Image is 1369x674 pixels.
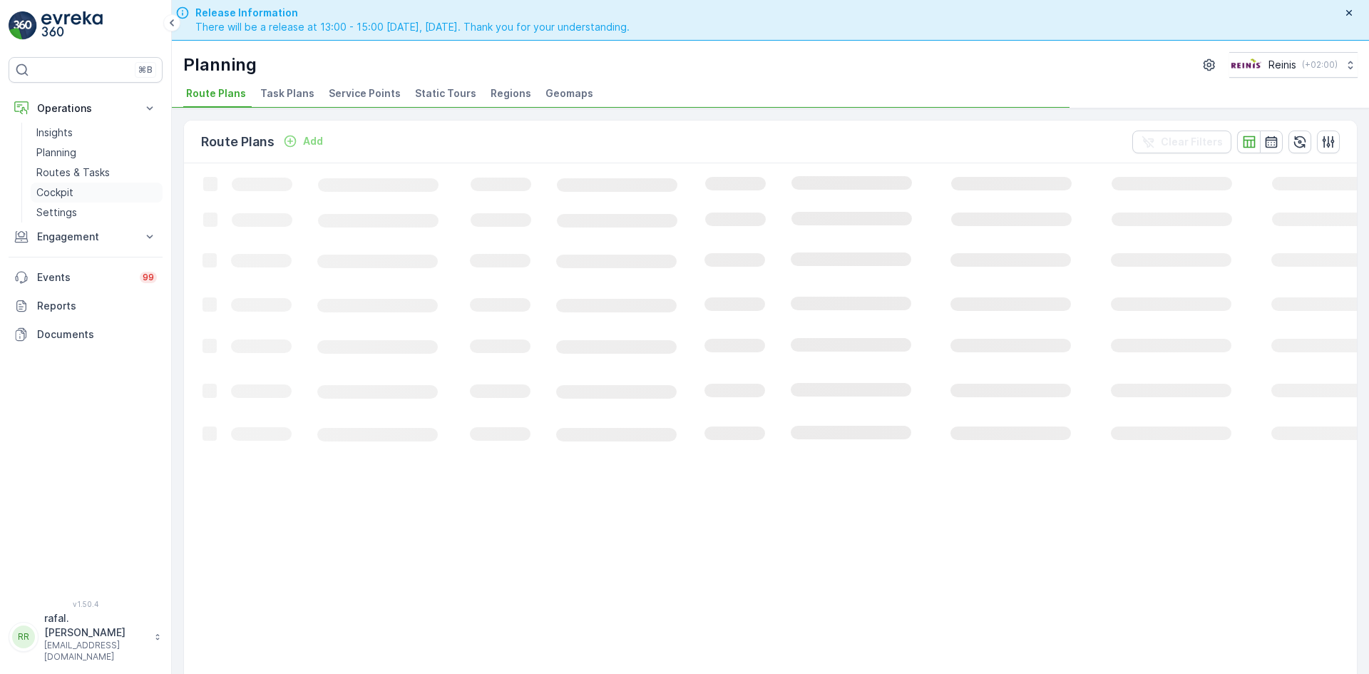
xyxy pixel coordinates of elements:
p: Planning [36,145,76,160]
a: Events99 [9,263,163,292]
p: Operations [37,101,134,116]
p: ⌘B [138,64,153,76]
div: RR [12,626,35,648]
button: RRrafal.[PERSON_NAME][EMAIL_ADDRESS][DOMAIN_NAME] [9,611,163,663]
img: Reinis-Logo-Vrijstaand_Tekengebied-1-copy2_aBO4n7j.png [1229,57,1263,73]
p: [EMAIL_ADDRESS][DOMAIN_NAME] [44,640,147,663]
span: Service Points [329,86,401,101]
p: ( +02:00 ) [1302,59,1338,71]
span: There will be a release at 13:00 - 15:00 [DATE], [DATE]. Thank you for your understanding. [195,20,630,34]
button: Clear Filters [1132,131,1231,153]
img: logo [9,11,37,40]
a: Reports [9,292,163,320]
p: Planning [183,53,257,76]
p: 99 [143,272,154,283]
span: v 1.50.4 [9,600,163,608]
p: rafal.[PERSON_NAME] [44,611,147,640]
button: Engagement [9,223,163,251]
span: Route Plans [186,86,246,101]
a: Planning [31,143,163,163]
p: Route Plans [201,132,275,152]
p: Reports [37,299,157,313]
button: Add [277,133,329,150]
a: Documents [9,320,163,349]
p: Events [37,270,131,285]
span: Release Information [195,6,630,20]
p: Documents [37,327,157,342]
span: Geomaps [545,86,593,101]
span: Task Plans [260,86,314,101]
img: logo_light-DOdMpM7g.png [41,11,103,40]
p: Add [303,134,323,148]
span: Static Tours [415,86,476,101]
p: Settings [36,205,77,220]
p: Cockpit [36,185,73,200]
button: Operations [9,94,163,123]
a: Routes & Tasks [31,163,163,183]
p: Insights [36,126,73,140]
p: Reinis [1268,58,1296,72]
p: Engagement [37,230,134,244]
a: Settings [31,203,163,223]
button: Reinis(+02:00) [1229,52,1358,78]
p: Routes & Tasks [36,165,110,180]
p: Clear Filters [1161,135,1223,149]
span: Regions [491,86,531,101]
a: Insights [31,123,163,143]
a: Cockpit [31,183,163,203]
